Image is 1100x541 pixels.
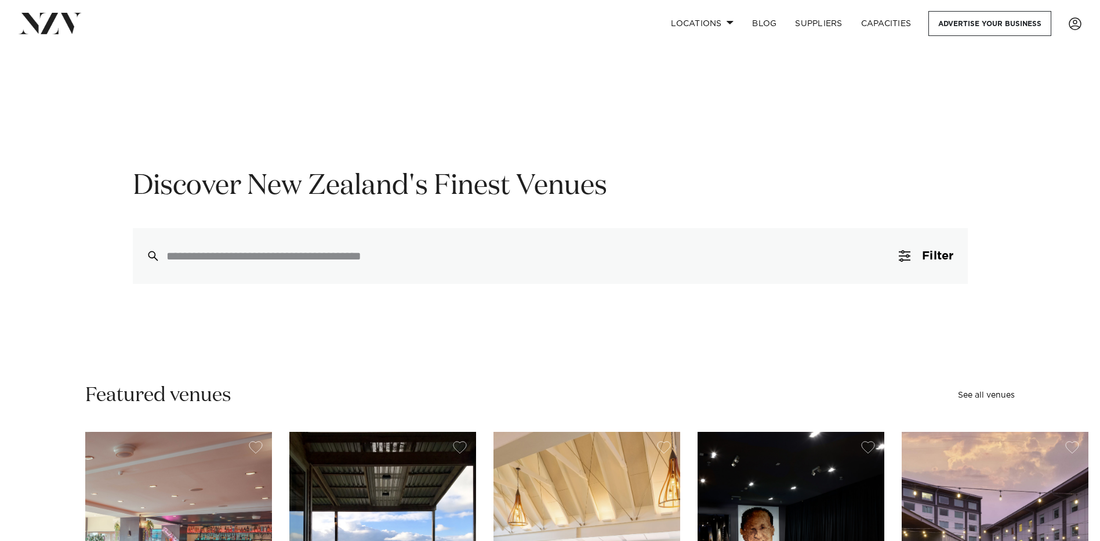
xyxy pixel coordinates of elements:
[852,11,921,36] a: Capacities
[743,11,786,36] a: BLOG
[922,250,953,262] span: Filter
[19,13,82,34] img: nzv-logo.png
[786,11,851,36] a: SUPPLIERS
[133,168,968,205] h1: Discover New Zealand's Finest Venues
[662,11,743,36] a: Locations
[885,228,967,284] button: Filter
[928,11,1051,36] a: Advertise your business
[85,383,231,409] h2: Featured venues
[958,391,1015,399] a: See all venues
